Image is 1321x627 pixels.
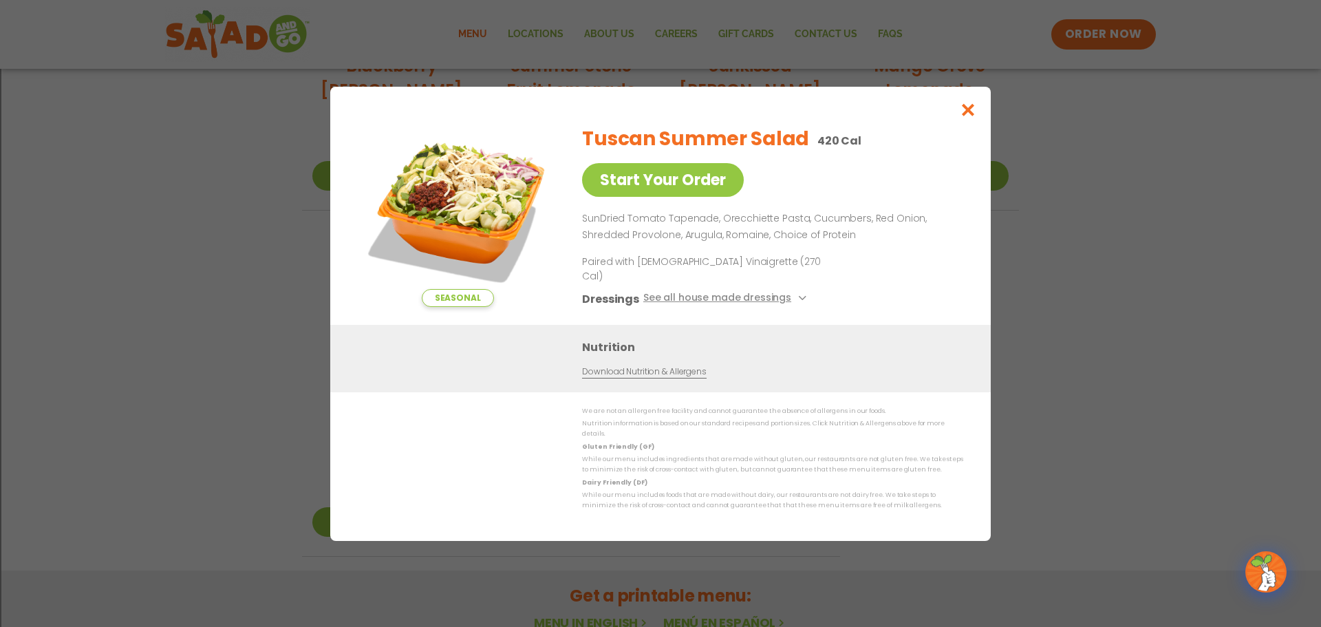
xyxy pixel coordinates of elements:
[582,478,647,486] strong: Dairy Friendly (DF)
[582,290,639,307] h3: Dressings
[6,30,1315,43] div: Move To ...
[817,132,861,149] p: 420 Cal
[6,55,1315,67] div: Options
[6,43,1315,55] div: Delete
[1247,553,1285,591] img: wpChatIcon
[582,490,963,511] p: While our menu includes foods that are made without dairy, our restaurants are not dairy free. We...
[6,6,1315,18] div: Sort A > Z
[6,92,1315,105] div: Move To ...
[582,254,837,283] p: Paired with [DEMOGRAPHIC_DATA] Vinaigrette (270 Cal)
[582,211,958,244] p: SunDried Tomato Tapenade, Orecchiette Pasta, Cucumbers, Red Onion, Shredded Provolone, Arugula, R...
[6,80,1315,92] div: Rename
[582,163,744,197] a: Start Your Order
[582,418,963,440] p: Nutrition information is based on our standard recipes and portion sizes. Click Nutrition & Aller...
[582,442,654,450] strong: Gluten Friendly (GF)
[422,289,494,307] span: Seasonal
[6,18,1315,30] div: Sort New > Old
[6,67,1315,80] div: Sign out
[361,114,554,307] img: Featured product photo for Tuscan Summer Salad
[582,406,963,416] p: We are not an allergen free facility and cannot guarantee the absence of allergens in our foods.
[582,454,963,476] p: While our menu includes ingredients that are made without gluten, our restaurants are not gluten ...
[582,125,809,153] h2: Tuscan Summer Salad
[643,290,810,307] button: See all house made dressings
[582,338,970,355] h3: Nutrition
[582,365,706,378] a: Download Nutrition & Allergens
[946,87,991,133] button: Close modal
